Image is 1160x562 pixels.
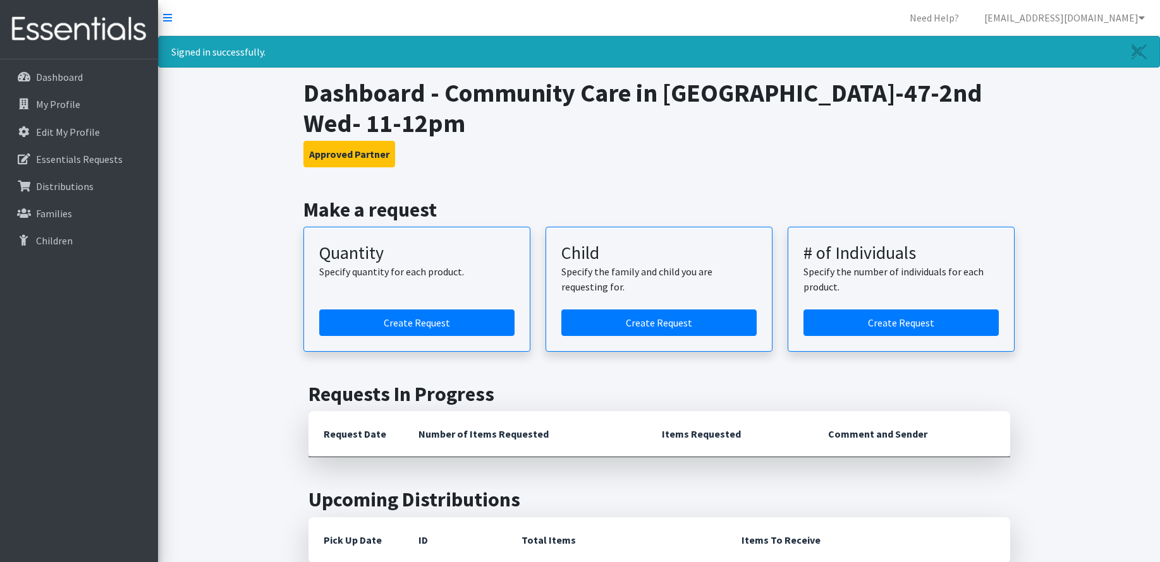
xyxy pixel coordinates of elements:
[647,411,813,457] th: Items Requested
[36,207,72,220] p: Families
[36,126,100,138] p: Edit My Profile
[5,92,153,117] a: My Profile
[5,119,153,145] a: Edit My Profile
[5,201,153,226] a: Families
[5,146,153,172] a: Essentials Requests
[36,98,80,111] p: My Profile
[561,264,757,294] p: Specify the family and child you are requesting for.
[308,411,403,457] th: Request Date
[36,153,123,165] p: Essentials Requests
[319,264,515,279] p: Specify quantity for each product.
[803,242,999,264] h3: # of Individuals
[813,411,1010,457] th: Comment and Sender
[5,228,153,253] a: Children
[303,141,395,167] button: Approved Partner
[36,234,73,247] p: Children
[308,382,1010,406] h2: Requests In Progress
[803,309,999,336] a: Create a request by number of individuals
[5,64,153,90] a: Dashboard
[5,8,153,51] img: HumanEssentials
[803,264,999,294] p: Specify the number of individuals for each product.
[308,487,1010,511] h2: Upcoming Distributions
[158,36,1160,68] div: Signed in successfully.
[900,5,969,30] a: Need Help?
[319,309,515,336] a: Create a request by quantity
[5,174,153,199] a: Distributions
[303,78,1015,138] h1: Dashboard - Community Care in [GEOGRAPHIC_DATA]-47-2nd Wed- 11-12pm
[974,5,1155,30] a: [EMAIL_ADDRESS][DOMAIN_NAME]
[561,309,757,336] a: Create a request for a child or family
[1119,37,1159,67] a: Close
[303,198,1015,222] h2: Make a request
[36,71,83,83] p: Dashboard
[561,242,757,264] h3: Child
[403,411,647,457] th: Number of Items Requested
[36,180,94,193] p: Distributions
[319,242,515,264] h3: Quantity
